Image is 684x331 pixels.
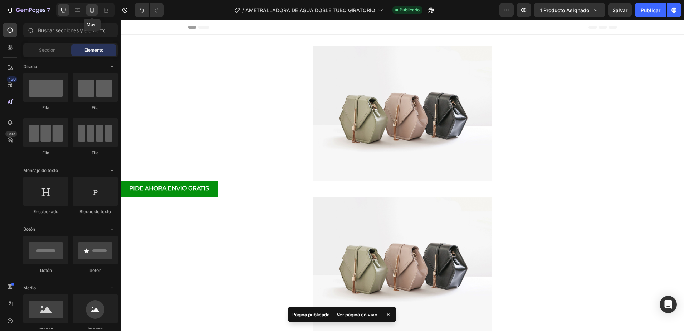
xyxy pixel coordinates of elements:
[400,7,420,13] span: Publicado
[608,3,632,17] button: Salvar
[23,208,68,215] div: Encabezado
[23,63,37,70] span: Diseño
[84,47,103,53] span: Elemento
[5,131,17,137] div: Beta
[106,282,118,294] span: Alternar abierto
[106,224,118,235] span: Alternar abierto
[23,23,118,37] input: Buscar secciones y elementos
[23,285,36,291] span: Medio
[73,105,118,111] div: Fila
[135,3,164,17] div: Deshacer/Rehacer
[73,150,118,156] div: Fila
[39,47,55,53] span: Sección
[23,167,58,174] span: Mensaje de texto
[242,6,244,14] span: /
[245,6,375,14] span: AMETRALLADORA DE AGUA DOBLE TUBO GIRATORIO
[3,3,53,17] button: 7
[641,6,660,14] font: Publicar
[612,7,627,13] span: Salvar
[23,226,35,232] span: Botón
[23,105,68,111] div: Fila
[47,6,50,14] p: 7
[660,296,677,313] div: Abra Intercom Messenger
[292,311,329,318] p: Página publicada
[635,3,666,17] button: Publicar
[73,267,118,274] div: Botón
[106,61,118,72] span: Alternar abierto
[332,310,382,320] div: Ver página en vivo
[534,3,605,17] button: 1 producto asignado
[121,20,684,331] iframe: Design area
[73,208,118,215] div: Bloque de texto
[540,6,589,14] span: 1 producto asignado
[23,150,68,156] div: Fila
[7,76,17,82] div: 450
[106,165,118,176] span: Alternar abierto
[23,267,68,274] div: Botón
